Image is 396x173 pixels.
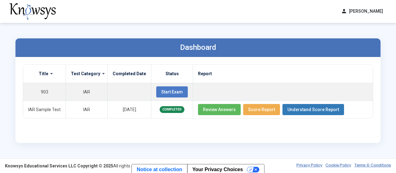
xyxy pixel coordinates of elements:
[9,3,56,20] img: knowsys-logo.png
[161,89,183,94] span: Start Exam
[198,104,241,115] button: Review Answers
[341,8,347,15] span: person
[5,163,113,168] strong: Knowsys Educational Services LLC Copyright © 2025
[151,65,193,83] th: Status
[193,65,373,83] th: Report
[354,163,391,169] a: Terms & Conditions
[248,107,275,112] span: Score Report
[23,83,66,101] td: 903
[156,86,188,97] button: Start Exam
[287,107,339,112] span: Understand Score Report
[243,104,280,115] button: Score Report
[160,106,184,113] span: COMPLETED
[282,104,344,115] button: Understand Score Report
[203,107,236,112] span: Review Answers
[180,43,216,52] label: Dashboard
[5,163,149,169] div: All rights reserved.
[66,101,108,118] td: IAR
[71,71,100,76] label: Test Category
[296,163,322,169] a: Privacy Policy
[325,163,351,169] a: Cookie Policy
[337,6,387,16] button: person[PERSON_NAME]
[66,83,108,101] td: IAR
[23,101,66,118] td: IAR Sample Test
[113,71,146,76] label: Completed Date
[108,101,151,118] td: [DATE]
[39,71,48,76] label: Title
